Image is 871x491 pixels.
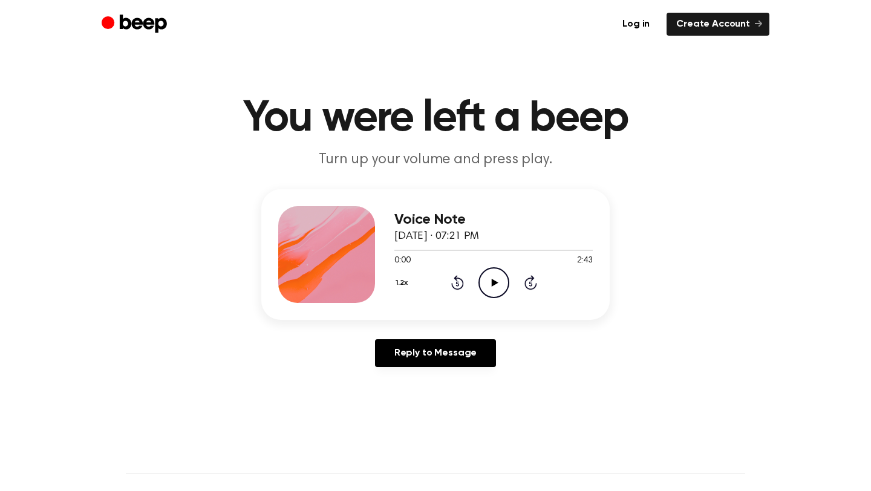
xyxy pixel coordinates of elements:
a: Beep [102,13,170,36]
h3: Voice Note [394,212,593,228]
button: 1.2x [394,273,413,293]
a: Create Account [667,13,769,36]
span: 0:00 [394,255,410,267]
span: [DATE] · 07:21 PM [394,231,479,242]
p: Turn up your volume and press play. [203,150,668,170]
a: Reply to Message [375,339,496,367]
span: 2:43 [577,255,593,267]
h1: You were left a beep [126,97,745,140]
a: Log in [613,13,659,36]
